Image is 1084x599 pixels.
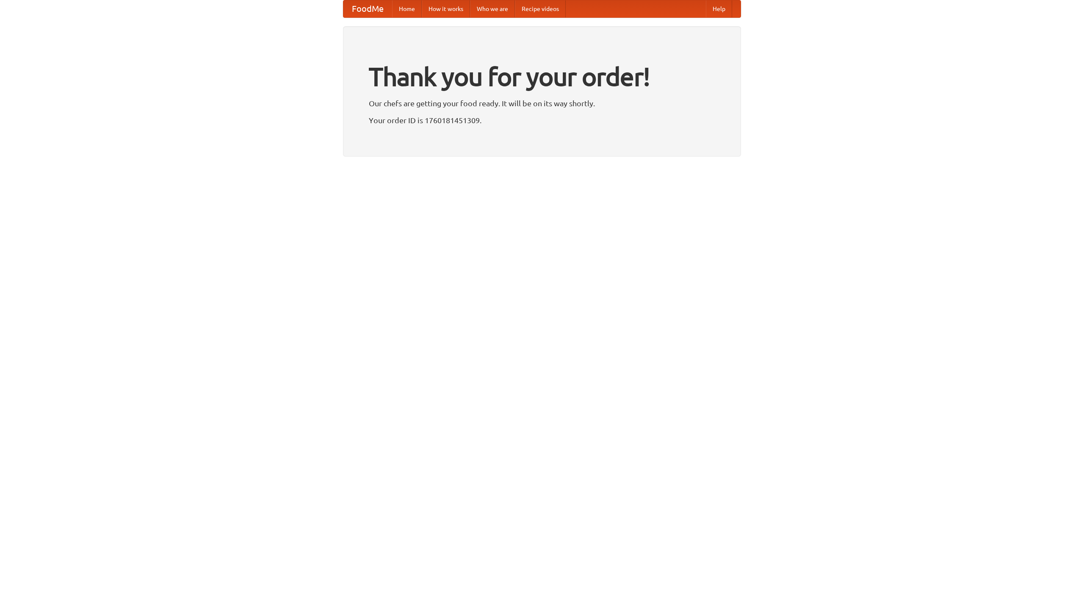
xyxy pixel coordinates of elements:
a: Home [392,0,422,17]
a: Help [706,0,732,17]
h1: Thank you for your order! [369,56,715,97]
a: FoodMe [343,0,392,17]
a: Recipe videos [515,0,566,17]
p: Our chefs are getting your food ready. It will be on its way shortly. [369,97,715,110]
p: Your order ID is 1760181451309. [369,114,715,127]
a: Who we are [470,0,515,17]
a: How it works [422,0,470,17]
